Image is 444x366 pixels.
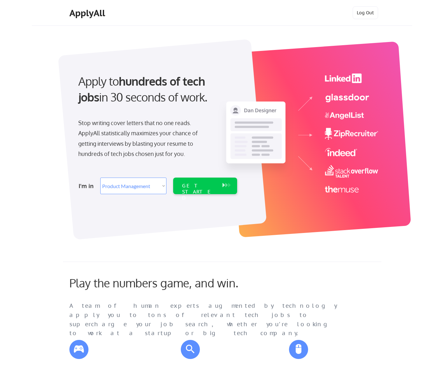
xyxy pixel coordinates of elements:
strong: hundreds of tech jobs [78,74,208,104]
div: Stop writing cover letters that no one reads. ApplyAll statistically maximizes your chance of get... [78,118,209,159]
div: ApplyAll [69,8,107,18]
div: Play the numbers game, and win. [69,276,267,290]
div: A team of human experts augmented by technology apply you to tons of relevant tech jobs to superc... [69,301,349,338]
button: Log Out [353,6,378,19]
div: I'm in [79,181,96,191]
div: Apply to in 30 seconds of work. [78,73,235,105]
div: GET STARTED [182,183,216,201]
